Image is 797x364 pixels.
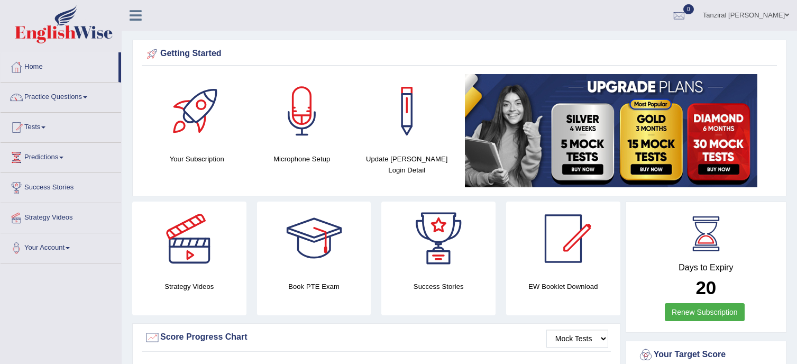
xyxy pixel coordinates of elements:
[1,233,121,260] a: Your Account
[150,153,244,165] h4: Your Subscription
[683,4,694,14] span: 0
[132,281,246,292] h4: Strategy Videos
[695,277,716,298] b: 20
[1,203,121,230] a: Strategy Videos
[638,347,774,363] div: Your Target Score
[1,113,121,139] a: Tests
[360,153,454,176] h4: Update [PERSON_NAME] Login Detail
[1,143,121,169] a: Predictions
[144,330,608,345] div: Score Progress Chart
[665,303,745,321] a: Renew Subscription
[1,173,121,199] a: Success Stories
[638,263,774,272] h4: Days to Expiry
[506,281,620,292] h4: EW Booklet Download
[1,83,121,109] a: Practice Questions
[255,153,350,165] h4: Microphone Setup
[465,74,757,187] img: small5.jpg
[381,281,496,292] h4: Success Stories
[144,46,774,62] div: Getting Started
[1,52,118,79] a: Home
[257,281,371,292] h4: Book PTE Exam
